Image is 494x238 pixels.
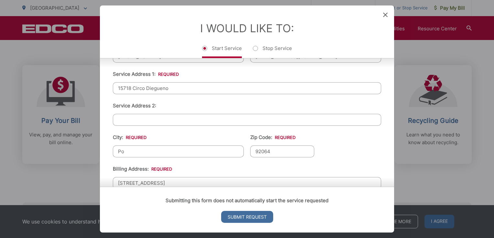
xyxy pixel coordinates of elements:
[253,45,292,58] label: Stop Service
[113,71,179,77] label: Service Address 1:
[200,22,294,35] label: I Would Like To:
[113,166,172,172] label: Billing Address:
[113,103,156,109] label: Service Address 2:
[166,197,328,203] strong: Submitting this form does not automatically start the service requested
[221,211,273,223] input: Submit Request
[202,45,242,58] label: Start Service
[250,134,295,140] label: Zip Code:
[113,134,146,140] label: City:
